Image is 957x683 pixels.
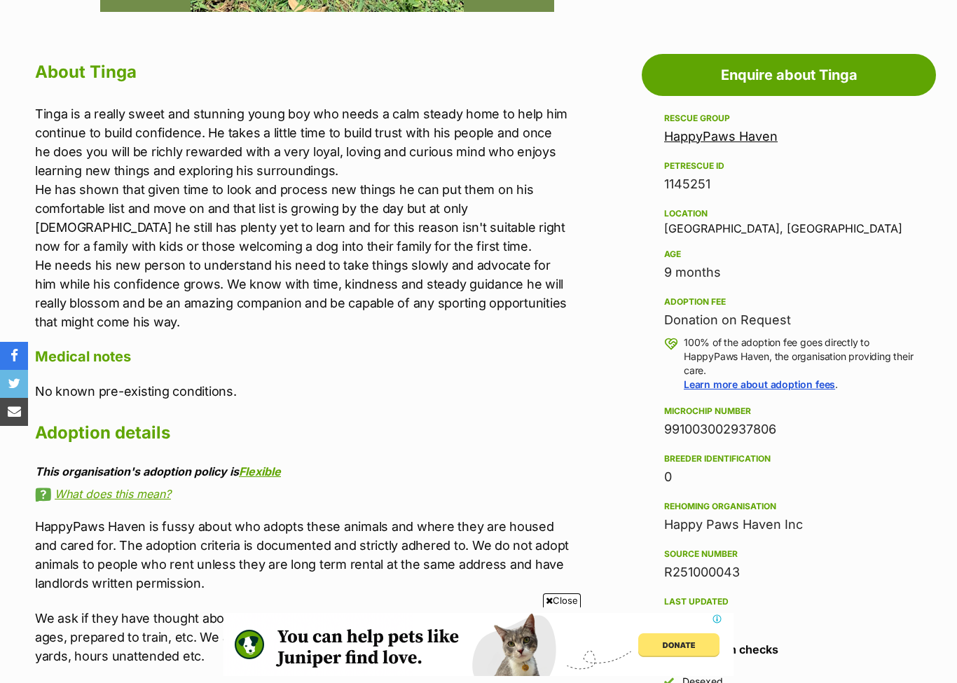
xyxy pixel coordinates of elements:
div: Location [664,208,914,219]
div: 0 [664,467,914,487]
a: Enquire about Tinga [642,54,936,96]
div: Source number [664,549,914,560]
div: 9 months [664,263,914,282]
div: Happy Paws Haven Inc [664,515,914,534]
div: Age [664,249,914,260]
div: Microchip number [664,406,914,417]
h2: Adoption details [35,418,570,448]
div: Last updated [664,596,914,607]
a: Learn more about adoption fees [684,378,835,390]
a: What does this mean? [35,488,570,500]
div: [DATE] [664,610,914,630]
div: This organisation's adoption policy is [35,465,570,478]
p: 100% of the adoption fee goes directly to HappyPaws Haven, the organisation providing their care. . [684,336,914,392]
div: Donation on Request [664,310,914,330]
h4: Medical notes [35,347,570,366]
h3: Pre-adoption checks [664,641,914,658]
a: HappyPaws Haven [664,129,778,144]
div: Adoption fee [664,296,914,308]
a: Flexible [239,464,281,478]
p: We ask if they have thought about the attributes they want in a dog, lifestyle, childrens ages, p... [35,609,570,665]
div: 1145251 [664,174,914,194]
div: R251000043 [664,563,914,582]
iframe: Advertisement [223,613,734,676]
p: HappyPaws Haven is fussy about who adopts these animals and where they are housed and cared for. ... [35,517,570,593]
div: PetRescue ID [664,160,914,172]
div: Rescue group [664,113,914,124]
div: Breeder identification [664,453,914,464]
p: No known pre-existing conditions. [35,382,570,401]
div: 991003002937806 [664,420,914,439]
div: [GEOGRAPHIC_DATA], [GEOGRAPHIC_DATA] [664,205,914,235]
h2: About Tinga [35,57,570,88]
span: Close [543,593,581,607]
p: Tinga is a really sweet and stunning young boy who needs a calm steady home to help him continue ... [35,104,570,331]
div: Rehoming organisation [664,501,914,512]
